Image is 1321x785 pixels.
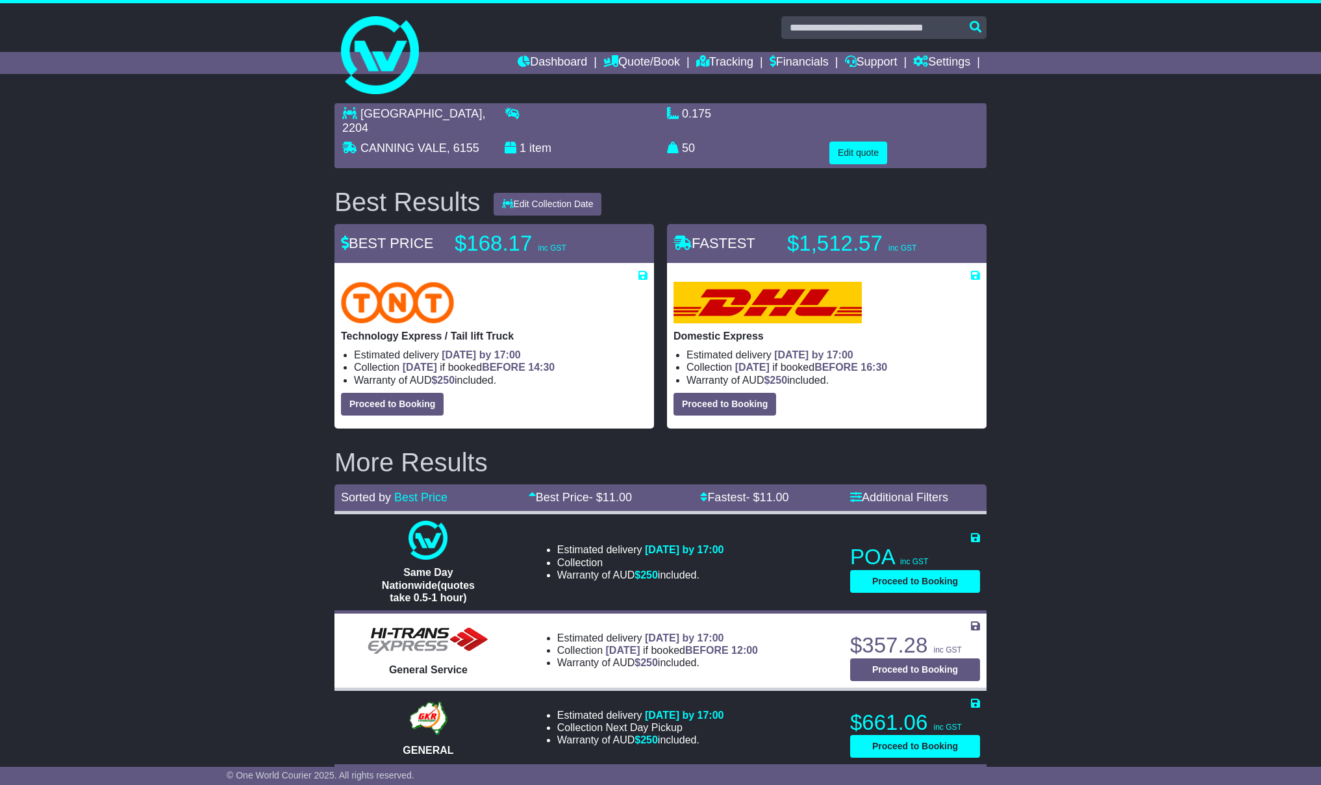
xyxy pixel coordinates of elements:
[673,282,862,323] img: DHL: Domestic Express
[640,569,658,580] span: 250
[227,770,414,780] span: © One World Courier 2025. All rights reserved.
[900,557,928,566] span: inc GST
[360,142,447,155] span: CANNING VALE
[382,567,475,603] span: Same Day Nationwide(quotes take 0.5-1 hour)
[645,632,724,643] span: [DATE] by 17:00
[850,735,980,758] button: Proceed to Booking
[759,491,788,504] span: 11.00
[850,658,980,681] button: Proceed to Booking
[635,734,658,745] span: $
[731,645,758,656] span: 12:00
[354,374,648,386] li: Warranty of AUD included.
[861,362,887,373] span: 16:30
[342,107,485,134] span: , 2204
[403,745,453,756] span: GENERAL
[403,362,555,373] span: if booked
[341,491,391,504] span: Sorted by
[520,142,526,155] span: 1
[354,361,648,373] li: Collection
[603,52,680,74] a: Quote/Book
[334,448,987,477] h2: More Results
[389,664,468,675] span: General Service
[529,142,551,155] span: item
[529,491,632,504] a: Best Price- $11.00
[645,544,724,555] span: [DATE] by 17:00
[557,543,724,556] li: Estimated delivery
[437,375,455,386] span: 250
[787,231,950,256] p: $1,512.57
[341,330,648,342] p: Technology Express / Tail lift Truck
[341,393,444,416] button: Proceed to Booking
[360,107,482,120] span: [GEOGRAPHIC_DATA]
[557,556,724,569] li: Collection
[455,231,617,256] p: $168.17
[403,362,437,373] span: [DATE]
[606,722,683,733] span: Next Day Pickup
[850,570,980,593] button: Proceed to Booking
[933,645,961,654] span: inc GST
[406,699,451,738] img: GKR: GENERAL
[606,645,640,656] span: [DATE]
[557,644,758,656] li: Collection
[774,349,853,360] span: [DATE] by 17:00
[696,52,753,74] a: Tracking
[770,52,829,74] a: Financials
[850,710,980,736] p: $661.06
[635,657,658,668] span: $
[685,645,729,656] span: BEFORE
[764,375,787,386] span: $
[482,362,525,373] span: BEFORE
[770,375,787,386] span: 250
[682,107,711,120] span: 0.175
[354,349,648,361] li: Estimated delivery
[606,645,758,656] span: if booked
[814,362,858,373] span: BEFORE
[518,52,587,74] a: Dashboard
[829,142,887,164] button: Edit quote
[673,235,755,251] span: FASTEST
[888,243,916,253] span: inc GST
[341,282,454,323] img: TNT Domestic: Technology Express / Tail lift Truck
[538,243,566,253] span: inc GST
[645,710,724,721] span: [DATE] by 17:00
[850,491,948,504] a: Additional Filters
[557,569,724,581] li: Warranty of AUD included.
[735,362,770,373] span: [DATE]
[528,362,555,373] span: 14:30
[557,656,758,669] li: Warranty of AUD included.
[640,657,658,668] span: 250
[603,491,632,504] span: 11.00
[557,632,758,644] li: Estimated delivery
[409,521,447,560] img: One World Courier: Same Day Nationwide(quotes take 0.5-1 hour)
[442,349,521,360] span: [DATE] by 17:00
[341,235,433,251] span: BEST PRICE
[635,569,658,580] span: $
[686,349,980,361] li: Estimated delivery
[328,188,487,216] div: Best Results
[431,375,455,386] span: $
[700,491,788,504] a: Fastest- $11.00
[735,362,887,373] span: if booked
[686,361,980,373] li: Collection
[557,709,724,721] li: Estimated delivery
[913,52,970,74] a: Settings
[557,721,724,734] li: Collection
[850,632,980,658] p: $357.28
[363,625,493,657] img: HiTrans: General Service
[845,52,898,74] a: Support
[850,544,980,570] p: POA
[686,374,980,386] li: Warranty of AUD included.
[557,734,724,746] li: Warranty of AUD included.
[589,491,632,504] span: - $
[673,393,776,416] button: Proceed to Booking
[640,734,658,745] span: 250
[673,330,980,342] p: Domestic Express
[682,142,695,155] span: 50
[746,491,788,504] span: - $
[394,491,447,504] a: Best Price
[933,723,961,732] span: inc GST
[494,193,602,216] button: Edit Collection Date
[447,142,479,155] span: , 6155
